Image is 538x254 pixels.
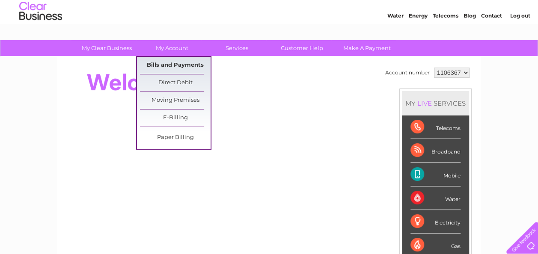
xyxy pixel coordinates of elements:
a: Make A Payment [332,40,402,56]
a: Water [387,36,404,43]
a: Moving Premises [140,92,211,109]
a: Bills and Payments [140,57,211,74]
div: Mobile [410,163,461,186]
a: Log out [510,36,530,43]
img: logo.png [19,22,62,48]
div: LIVE [416,99,434,107]
a: Blog [464,36,476,43]
a: 0333 014 3131 [377,4,436,15]
div: Broadband [410,139,461,162]
div: Water [410,186,461,210]
a: Contact [481,36,502,43]
a: Telecoms [433,36,458,43]
a: E-Billing [140,109,211,127]
a: Energy [409,36,428,43]
div: Electricity [410,210,461,233]
div: Telecoms [410,115,461,139]
a: Direct Debit [140,74,211,92]
a: Customer Help [267,40,337,56]
a: My Clear Business [71,40,142,56]
div: MY SERVICES [402,91,469,115]
a: My Account [137,40,207,56]
a: Services [202,40,272,56]
a: Paper Billing [140,129,211,146]
div: Clear Business is a trading name of Verastar Limited (registered in [GEOGRAPHIC_DATA] No. 3667643... [67,5,472,41]
td: Account number [383,65,432,80]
